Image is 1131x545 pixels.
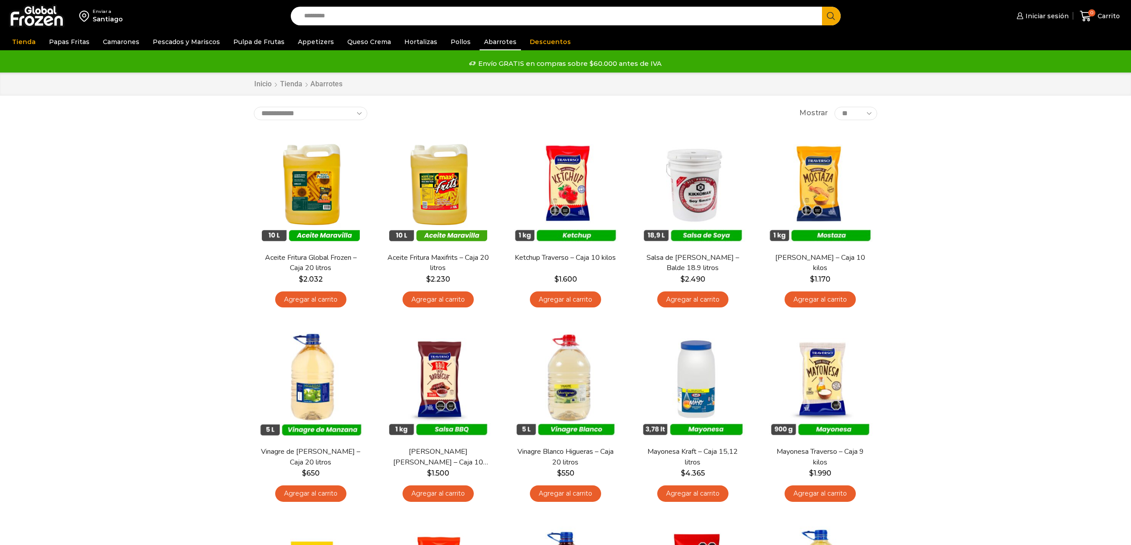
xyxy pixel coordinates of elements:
a: Ketchup Traverso – Caja 10 kilos [514,253,617,263]
span: $ [810,275,814,283]
span: Iniciar sesión [1023,12,1069,20]
a: Iniciar sesión [1014,7,1069,25]
a: [PERSON_NAME] – Caja 10 kilos [769,253,871,273]
span: $ [681,469,685,477]
a: Inicio [254,79,272,89]
bdi: 550 [557,469,574,477]
bdi: 1.500 [427,469,449,477]
a: 0 Carrito [1078,6,1122,27]
a: Queso Crema [343,33,395,50]
a: Aceite Fritura Global Frozen – Caja 20 litros [260,253,362,273]
span: $ [299,275,303,283]
a: Agregar al carrito: “Mayonesa Traverso - Caja 9 kilos” [785,485,856,502]
bdi: 1.990 [809,469,831,477]
div: Santiago [93,15,123,24]
bdi: 1.600 [554,275,577,283]
a: Agregar al carrito: “Vinagre de Manzana Higueras - Caja 20 litros” [275,485,346,502]
span: 0 [1088,9,1095,16]
span: $ [426,275,431,283]
a: Pollos [446,33,475,50]
span: $ [557,469,561,477]
span: $ [554,275,559,283]
a: Descuentos [525,33,575,50]
a: Agregar al carrito: “Ketchup Traverso - Caja 10 kilos” [530,291,601,308]
a: Appetizers [293,33,338,50]
span: $ [809,469,814,477]
a: Mayonesa Kraft – Caja 15,12 litros [642,447,744,467]
div: Enviar a [93,8,123,15]
span: Carrito [1095,12,1120,20]
a: Tienda [8,33,40,50]
nav: Breadcrumb [254,79,342,89]
a: Agregar al carrito: “Salsa Barbacue Traverso - Caja 10 kilos” [403,485,474,502]
a: Mayonesa Traverso – Caja 9 kilos [769,447,871,467]
h1: Abarrotes [310,80,342,88]
span: $ [302,469,306,477]
a: Vinagre de [PERSON_NAME] – Caja 20 litros [260,447,362,467]
bdi: 1.170 [810,275,830,283]
bdi: 2.032 [299,275,323,283]
a: Vinagre Blanco Higueras – Caja 20 litros [514,447,617,467]
a: Agregar al carrito: “Vinagre Blanco Higueras - Caja 20 litros” [530,485,601,502]
a: Camarones [98,33,144,50]
a: Aceite Fritura Maxifrits – Caja 20 litros [387,253,489,273]
a: Agregar al carrito: “Salsa de Soya Kikkoman - Balde 18.9 litros” [657,291,728,308]
a: Pescados y Mariscos [148,33,224,50]
a: Agregar al carrito: “Mayonesa Kraft - Caja 15,12 litros” [657,485,728,502]
a: Hortalizas [400,33,442,50]
a: Tienda [280,79,303,89]
select: Pedido de la tienda [254,107,367,120]
bdi: 4.365 [681,469,705,477]
img: address-field-icon.svg [79,8,93,24]
a: Agregar al carrito: “Mostaza Traverso - Caja 10 kilos” [785,291,856,308]
span: $ [680,275,685,283]
bdi: 2.230 [426,275,450,283]
button: Search button [822,7,841,25]
a: [PERSON_NAME] [PERSON_NAME] – Caja 10 kilos [387,447,489,467]
bdi: 650 [302,469,320,477]
bdi: 2.490 [680,275,705,283]
a: Abarrotes [480,33,521,50]
a: Agregar al carrito: “Aceite Fritura Global Frozen – Caja 20 litros” [275,291,346,308]
a: Salsa de [PERSON_NAME] – Balde 18.9 litros [642,253,744,273]
span: Mostrar [799,108,828,118]
a: Pulpa de Frutas [229,33,289,50]
a: Agregar al carrito: “Aceite Fritura Maxifrits - Caja 20 litros” [403,291,474,308]
span: $ [427,469,431,477]
a: Papas Fritas [45,33,94,50]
